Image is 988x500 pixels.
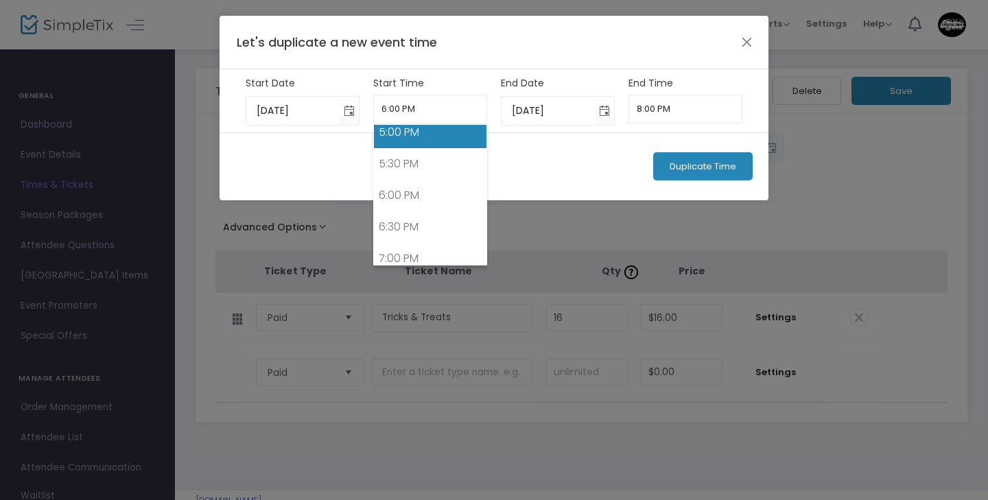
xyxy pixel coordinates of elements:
[374,148,487,180] a: 5:30 PM
[738,33,756,51] button: Close
[628,95,743,123] input: Select Time
[628,76,743,91] label: End Time
[374,211,487,243] a: 6:30 PM
[374,117,487,148] a: 5:00 PM
[237,34,437,51] span: Let's duplicate a new event time
[595,97,614,125] button: Toggle calendar
[373,95,488,123] input: Select Time
[374,180,487,211] a: 6:00 PM
[374,243,487,274] a: 7:00 PM
[670,161,736,172] span: Duplicate Time
[340,97,359,125] button: Toggle calendar
[502,97,596,125] input: Select date
[501,76,615,91] label: End Date
[246,76,360,91] label: Start Date
[653,152,753,180] button: Duplicate Time
[373,76,488,91] label: Start Time
[246,97,340,125] input: Select date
